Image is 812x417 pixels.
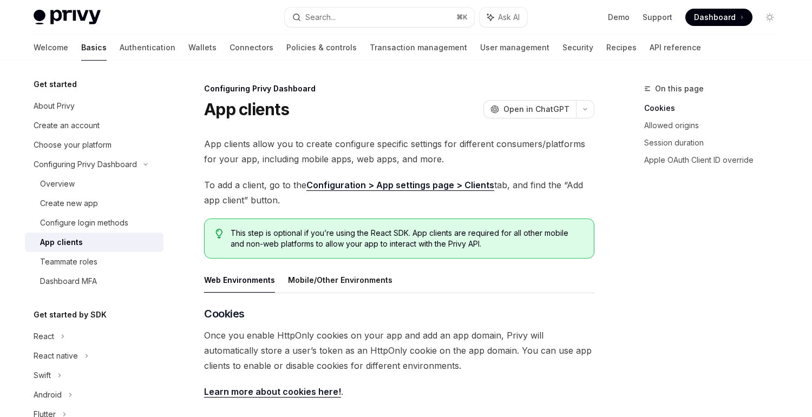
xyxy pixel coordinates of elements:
div: Create an account [34,119,100,132]
button: Mobile/Other Environments [288,267,392,293]
a: Apple OAuth Client ID override [644,151,787,169]
span: Ask AI [498,12,520,23]
a: Dashboard MFA [25,272,163,291]
a: Session duration [644,134,787,151]
span: . [204,384,594,399]
button: Ask AI [480,8,527,27]
div: React [34,330,54,343]
div: Dashboard MFA [40,275,97,288]
a: Transaction management [370,35,467,61]
a: Demo [608,12,630,23]
h5: Get started by SDK [34,308,107,321]
div: Teammate roles [40,255,97,268]
div: App clients [40,236,83,249]
span: Dashboard [694,12,736,23]
a: App clients [25,233,163,252]
div: Android [34,388,62,401]
a: Recipes [606,35,637,61]
span: On this page [655,82,704,95]
a: Support [643,12,672,23]
a: Connectors [230,35,273,61]
a: User management [480,35,549,61]
div: Overview [40,177,75,190]
div: Configure login methods [40,216,128,229]
a: Basics [81,35,107,61]
button: Open in ChatGPT [483,100,576,118]
button: Toggle dark mode [761,9,778,26]
a: Learn more about cookies here! [204,386,341,398]
span: Cookies [204,306,245,321]
a: Create an account [25,116,163,135]
span: ⌘ K [456,13,468,22]
button: Search...⌘K [285,8,474,27]
a: About Privy [25,96,163,116]
a: Dashboard [685,9,752,26]
a: Overview [25,174,163,194]
a: API reference [650,35,701,61]
div: Configuring Privy Dashboard [34,158,137,171]
a: Wallets [188,35,217,61]
a: Cookies [644,100,787,117]
span: Open in ChatGPT [503,104,569,115]
img: light logo [34,10,101,25]
div: Search... [305,11,336,24]
a: Welcome [34,35,68,61]
a: Choose your platform [25,135,163,155]
h5: Get started [34,78,77,91]
div: Swift [34,369,51,382]
a: Configuration > App settings page > Clients [306,180,494,191]
div: Configuring Privy Dashboard [204,83,594,94]
div: Choose your platform [34,138,112,151]
a: Policies & controls [286,35,357,61]
a: Create new app [25,194,163,213]
span: Once you enable HttpOnly cookies on your app and add an app domain, Privy will automatically stor... [204,328,594,373]
div: About Privy [34,100,75,112]
a: Teammate roles [25,252,163,272]
h1: App clients [204,100,289,119]
svg: Tip [215,229,223,239]
a: Allowed origins [644,117,787,134]
span: This step is optional if you’re using the React SDK. App clients are required for all other mobil... [231,228,583,249]
div: Create new app [40,197,98,210]
a: Security [562,35,593,61]
span: To add a client, go to the tab, and find the “Add app client” button. [204,177,594,208]
div: React native [34,349,78,362]
a: Configure login methods [25,213,163,233]
span: App clients allow you to create configure specific settings for different consumers/platforms for... [204,136,594,167]
button: Web Environments [204,267,275,293]
a: Authentication [120,35,175,61]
